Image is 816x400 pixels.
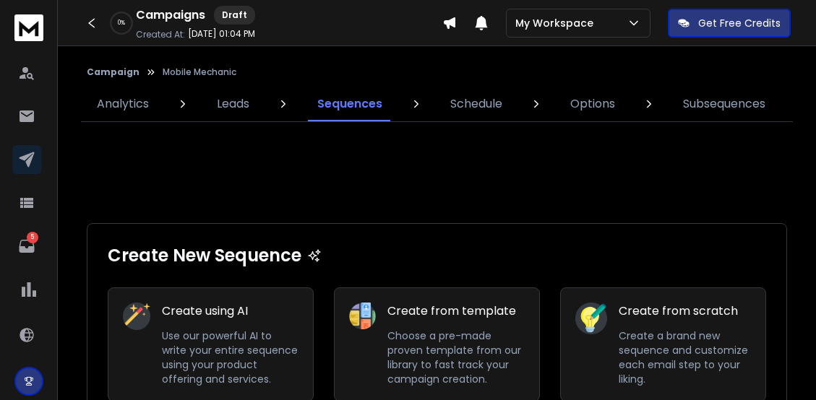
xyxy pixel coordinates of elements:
[188,28,255,40] p: [DATE] 01:04 PM
[163,66,236,78] p: Mobile Mechanic
[214,6,255,25] div: Draft
[450,95,502,113] p: Schedule
[387,303,525,320] h1: Create from template
[136,29,185,40] p: Created At:
[136,6,205,24] h1: Campaigns
[27,232,38,243] p: 5
[217,95,249,113] p: Leads
[162,303,299,320] h1: Create using AI
[349,303,376,329] img: Create from template
[309,87,391,121] a: Sequences
[668,9,791,38] button: Get Free Credits
[562,87,624,121] a: Options
[88,87,158,121] a: Analytics
[515,16,599,30] p: My Workspace
[683,95,765,113] p: Subsequences
[97,95,149,113] p: Analytics
[108,244,766,267] h1: Create New Sequence
[698,16,781,30] p: Get Free Credits
[14,14,43,41] img: logo
[570,95,615,113] p: Options
[118,19,125,27] p: 0 %
[162,329,299,386] p: Use our powerful AI to write your entire sequence using your product offering and services.
[208,87,258,121] a: Leads
[442,87,511,121] a: Schedule
[387,329,525,386] p: Choose a pre-made proven template from our library to fast track your campaign creation.
[575,303,607,334] img: Create from scratch
[123,303,150,330] img: Create using AI
[619,303,751,320] h1: Create from scratch
[87,66,139,78] button: Campaign
[619,329,751,386] p: Create a brand new sequence and customize each email step to your liking.
[317,95,382,113] p: Sequences
[674,87,774,121] a: Subsequences
[12,232,41,261] a: 5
